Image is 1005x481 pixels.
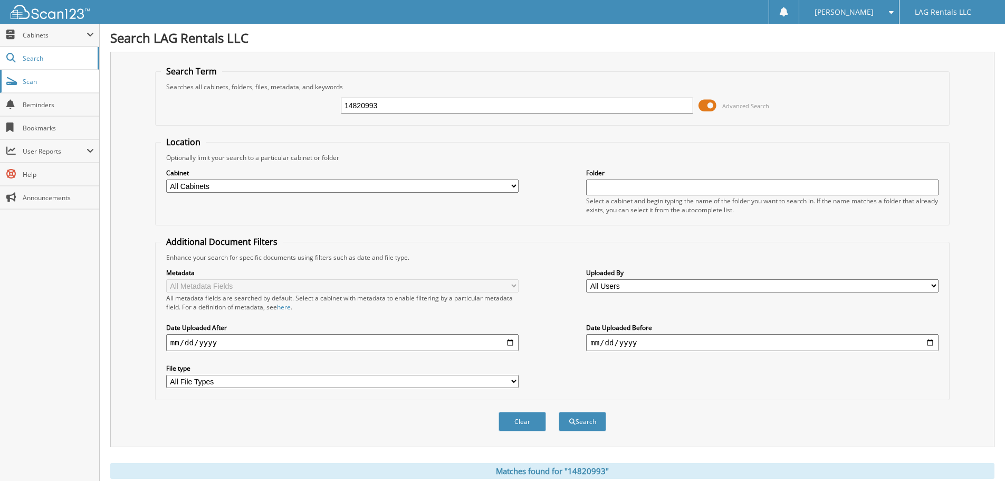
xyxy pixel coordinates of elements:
[23,147,87,156] span: User Reports
[161,65,222,77] legend: Search Term
[161,82,944,91] div: Searches all cabinets, folders, files, metadata, and keywords
[166,294,519,312] div: All metadata fields are searched by default. Select a cabinet with metadata to enable filtering b...
[277,303,291,312] a: here
[166,168,519,177] label: Cabinet
[559,412,606,431] button: Search
[586,323,939,332] label: Date Uploaded Before
[23,54,92,63] span: Search
[166,334,519,351] input: start
[586,168,939,177] label: Folder
[23,170,94,179] span: Help
[23,31,87,40] span: Cabinets
[161,253,944,262] div: Enhance your search for specific documents using filters such as date and file type.
[161,153,944,162] div: Optionally limit your search to a particular cabinet or folder
[166,268,519,277] label: Metadata
[110,29,994,46] h1: Search LAG Rentals LLC
[23,100,94,109] span: Reminders
[586,268,939,277] label: Uploaded By
[815,9,874,15] span: [PERSON_NAME]
[11,5,90,19] img: scan123-logo-white.svg
[110,463,994,479] div: Matches found for "14820993"
[166,323,519,332] label: Date Uploaded After
[586,196,939,214] div: Select a cabinet and begin typing the name of the folder you want to search in. If the name match...
[166,364,519,373] label: File type
[499,412,546,431] button: Clear
[23,77,94,86] span: Scan
[952,430,1005,481] iframe: Chat Widget
[23,124,94,133] span: Bookmarks
[722,102,769,110] span: Advanced Search
[23,193,94,202] span: Announcements
[586,334,939,351] input: end
[915,9,971,15] span: LAG Rentals LLC
[161,236,283,248] legend: Additional Document Filters
[161,136,206,148] legend: Location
